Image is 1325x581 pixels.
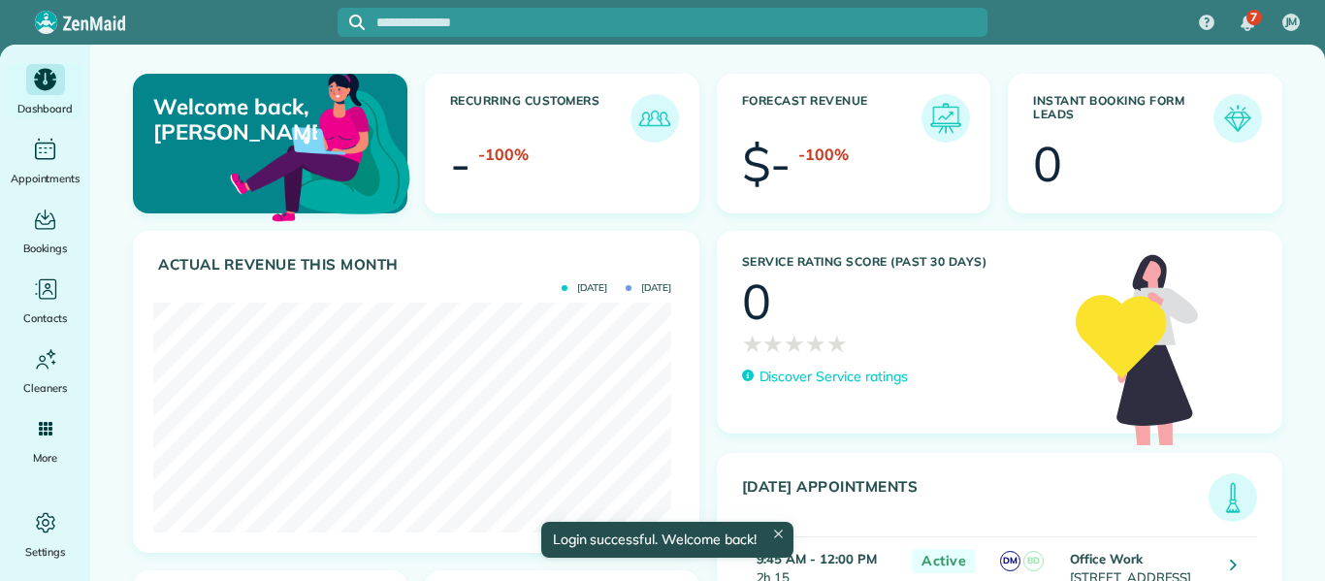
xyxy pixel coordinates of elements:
[23,378,67,398] span: Cleaners
[1218,99,1257,138] img: icon_form_leads-04211a6a04a5b2264e4ee56bc0799ec3eb69b7e499cbb523a139df1d13a81ae0.png
[1023,551,1044,571] span: BD
[1285,15,1298,30] span: JM
[153,94,317,145] p: Welcome back, [PERSON_NAME]!
[562,283,607,293] span: [DATE]
[8,343,82,398] a: Cleaners
[478,143,529,166] div: -100%
[450,140,470,188] div: -
[805,326,826,361] span: ★
[8,274,82,328] a: Contacts
[11,169,81,188] span: Appointments
[742,326,763,361] span: ★
[626,283,671,293] span: [DATE]
[1033,140,1062,188] div: 0
[742,94,922,143] h3: Forecast Revenue
[742,255,1057,269] h3: Service Rating score (past 30 days)
[349,15,365,30] svg: Focus search
[8,204,82,258] a: Bookings
[158,256,679,274] h3: Actual Revenue this month
[1033,94,1213,143] h3: Instant Booking Form Leads
[23,239,68,258] span: Bookings
[742,478,1210,522] h3: [DATE] Appointments
[23,308,67,328] span: Contacts
[1227,2,1268,45] div: 7 unread notifications
[8,507,82,562] a: Settings
[8,64,82,118] a: Dashboard
[635,99,674,138] img: icon_recurring_customers-cf858462ba22bcd05b5a5880d41d6543d210077de5bb9ebc9590e49fd87d84ed.png
[742,140,792,188] div: $-
[25,542,66,562] span: Settings
[762,326,784,361] span: ★
[742,367,908,387] a: Discover Service ratings
[8,134,82,188] a: Appointments
[338,15,365,30] button: Focus search
[540,522,792,558] div: Login successful. Welcome back!
[757,551,877,566] strong: 9:45 AM - 12:00 PM
[1213,478,1252,517] img: icon_todays_appointments-901f7ab196bb0bea1936b74009e4eb5ffbc2d2711fa7634e0d609ed5ef32b18b.png
[912,549,976,573] span: Active
[784,326,805,361] span: ★
[759,367,908,387] p: Discover Service ratings
[1250,10,1257,25] span: 7
[33,448,57,468] span: More
[450,94,630,143] h3: Recurring Customers
[926,99,965,138] img: icon_forecast_revenue-8c13a41c7ed35a8dcfafea3cbb826a0462acb37728057bba2d056411b612bbbe.png
[826,326,848,361] span: ★
[1070,551,1143,566] strong: Office Work
[798,143,849,166] div: -100%
[17,99,73,118] span: Dashboard
[742,277,771,326] div: 0
[1000,551,1020,571] span: DM
[226,51,414,240] img: dashboard_welcome-42a62b7d889689a78055ac9021e634bf52bae3f8056760290aed330b23ab8690.png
